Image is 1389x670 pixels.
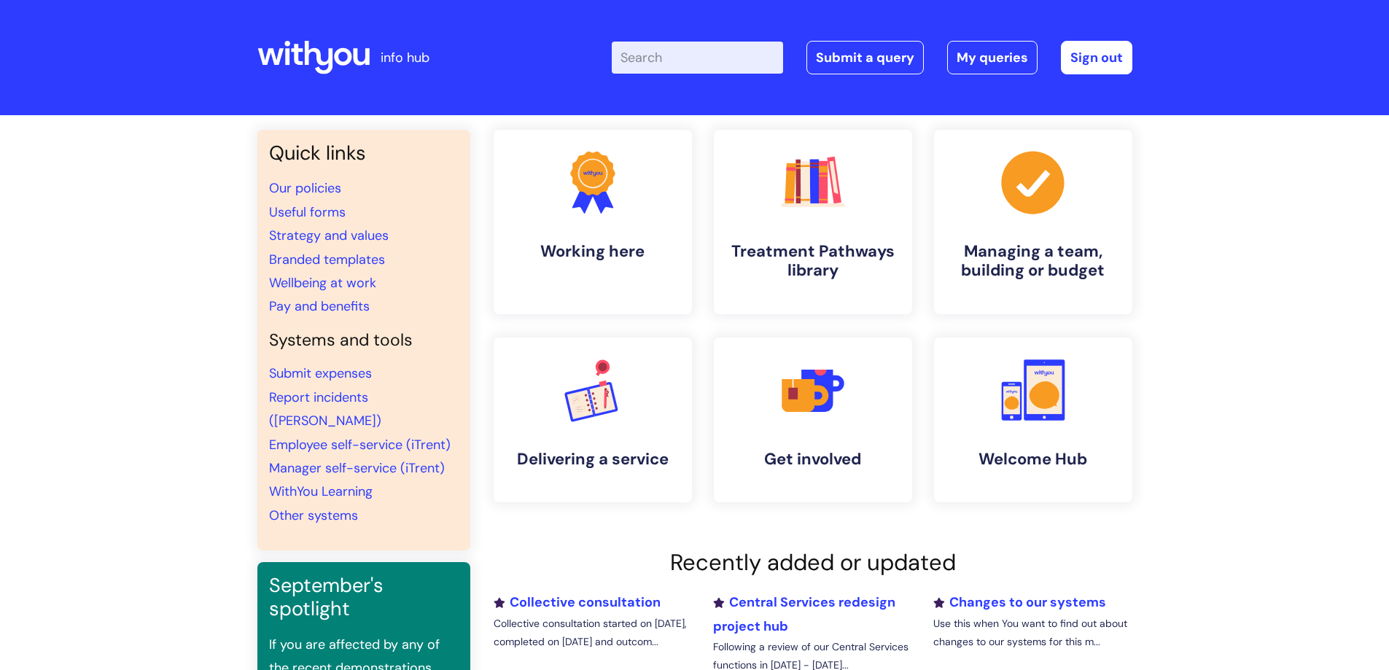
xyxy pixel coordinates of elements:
[612,41,1132,74] div: | -
[269,330,459,351] h4: Systems and tools
[946,450,1121,469] h4: Welcome Hub
[269,179,341,197] a: Our policies
[269,436,451,453] a: Employee self-service (iTrent)
[612,42,783,74] input: Search
[269,389,381,429] a: Report incidents ([PERSON_NAME])
[269,365,372,382] a: Submit expenses
[806,41,924,74] a: Submit a query
[725,450,900,469] h4: Get involved
[933,615,1132,651] p: Use this when You want to find out about changes to our systems for this m...
[269,227,389,244] a: Strategy and values
[494,549,1132,576] h2: Recently added or updated
[269,203,346,221] a: Useful forms
[494,130,692,314] a: Working here
[946,242,1121,281] h4: Managing a team, building or budget
[269,574,459,621] h3: September's spotlight
[714,130,912,314] a: Treatment Pathways library
[269,483,373,500] a: WithYou Learning
[269,297,370,315] a: Pay and benefits
[713,593,895,634] a: Central Services redesign project hub
[505,242,680,261] h4: Working here
[494,338,692,502] a: Delivering a service
[269,459,445,477] a: Manager self-service (iTrent)
[1061,41,1132,74] a: Sign out
[725,242,900,281] h4: Treatment Pathways library
[494,615,692,651] p: Collective consultation started on [DATE], completed on [DATE] and outcom...
[269,274,376,292] a: Wellbeing at work
[947,41,1038,74] a: My queries
[269,507,358,524] a: Other systems
[934,130,1132,314] a: Managing a team, building or budget
[933,593,1106,611] a: Changes to our systems
[494,593,661,611] a: Collective consultation
[269,141,459,165] h3: Quick links
[269,251,385,268] a: Branded templates
[714,338,912,502] a: Get involved
[381,46,429,69] p: info hub
[505,450,680,469] h4: Delivering a service
[934,338,1132,502] a: Welcome Hub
